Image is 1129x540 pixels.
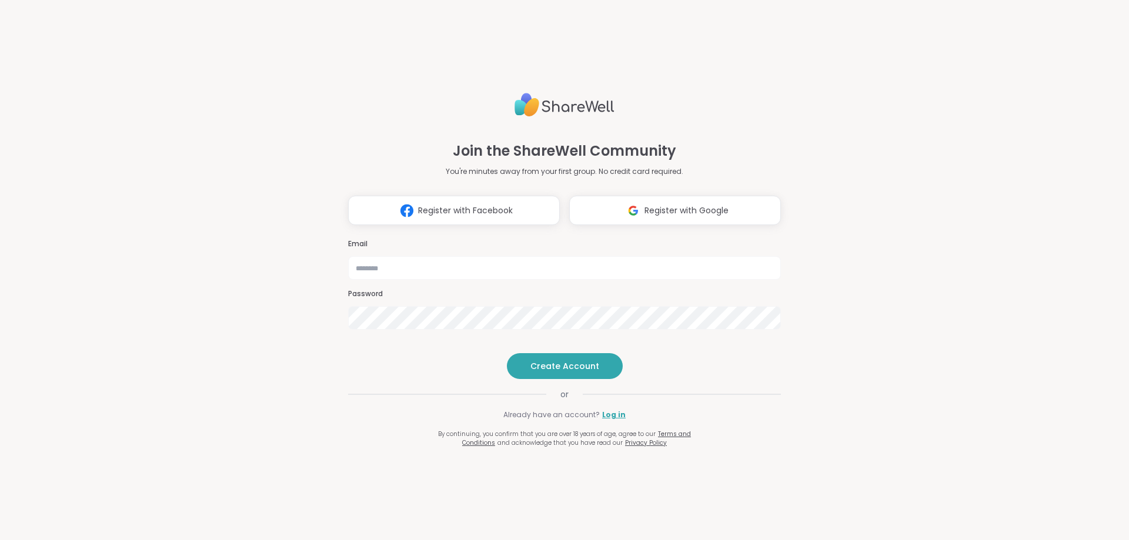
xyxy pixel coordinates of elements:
[453,140,676,162] h1: Join the ShareWell Community
[622,200,644,222] img: ShareWell Logomark
[418,204,513,217] span: Register with Facebook
[530,360,599,372] span: Create Account
[446,166,683,177] p: You're minutes away from your first group. No credit card required.
[348,239,781,249] h3: Email
[602,410,626,420] a: Log in
[438,430,656,438] span: By continuing, you confirm that you are over 18 years of age, agree to our
[625,438,667,447] a: Privacy Policy
[546,388,583,400] span: or
[348,289,781,299] h3: Password
[644,204,729,217] span: Register with Google
[569,196,781,225] button: Register with Google
[497,438,623,447] span: and acknowledge that you have read our
[515,88,614,122] img: ShareWell Logo
[507,353,623,379] button: Create Account
[396,200,418,222] img: ShareWell Logomark
[503,410,600,420] span: Already have an account?
[348,196,560,225] button: Register with Facebook
[462,430,691,447] a: Terms and Conditions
